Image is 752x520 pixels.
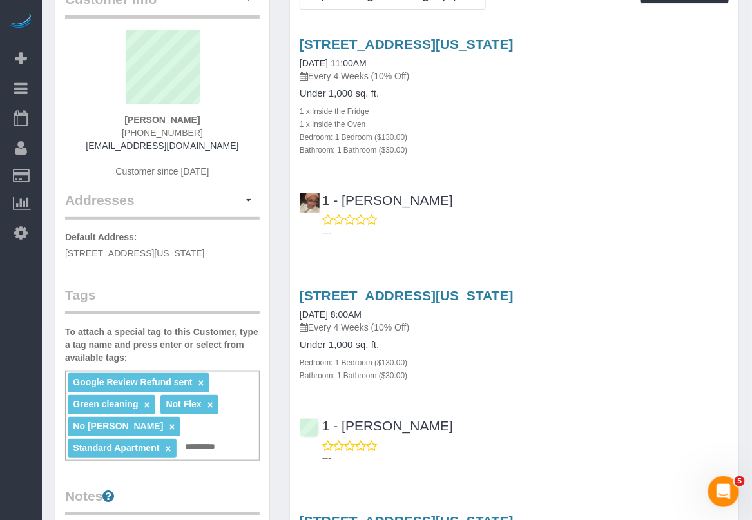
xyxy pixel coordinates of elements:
[300,340,729,351] h4: Under 1,000 sq. ft.
[124,115,200,125] strong: [PERSON_NAME]
[300,358,407,367] small: Bedroom: 1 Bedroom ($130.00)
[735,476,745,486] span: 5
[122,128,203,138] span: [PHONE_NUMBER]
[300,37,514,52] a: [STREET_ADDRESS][US_STATE]
[300,193,453,207] a: 1 - [PERSON_NAME]
[300,120,365,129] small: 1 x Inside the Oven
[65,486,260,515] legend: Notes
[144,400,149,410] a: ×
[708,476,739,507] iframe: Intercom live chat
[169,421,175,432] a: ×
[65,325,260,364] label: To attach a special tag to this Customer, type a tag name and press enter or select from availabl...
[300,418,453,433] a: 1 - [PERSON_NAME]
[300,309,362,320] a: [DATE] 8:00AM
[322,226,729,239] p: ---
[300,107,369,116] small: 1 x Inside the Fridge
[165,443,171,454] a: ×
[166,399,202,409] span: Not Flex
[73,421,163,431] span: No [PERSON_NAME]
[300,58,367,68] a: [DATE] 11:00AM
[198,378,204,389] a: ×
[73,377,192,387] span: Google Review Refund sent
[300,371,407,380] small: Bathroom: 1 Bathroom ($30.00)
[300,88,729,99] h4: Under 1,000 sq. ft.
[73,399,138,409] span: Green cleaning
[300,133,407,142] small: Bedroom: 1 Bedroom ($130.00)
[207,400,213,410] a: ×
[300,321,729,334] p: Every 4 Weeks (10% Off)
[86,140,238,151] a: [EMAIL_ADDRESS][DOMAIN_NAME]
[322,452,729,465] p: ---
[73,443,159,453] span: Standard Apartment
[65,231,137,244] label: Default Address:
[300,193,320,213] img: 1 - Fatoumata Barry
[300,146,407,155] small: Bathroom: 1 Bathroom ($30.00)
[8,13,34,31] img: Automaid Logo
[115,166,209,177] span: Customer since [DATE]
[65,285,260,314] legend: Tags
[300,288,514,303] a: [STREET_ADDRESS][US_STATE]
[65,248,205,258] span: [STREET_ADDRESS][US_STATE]
[300,70,729,82] p: Every 4 Weeks (10% Off)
